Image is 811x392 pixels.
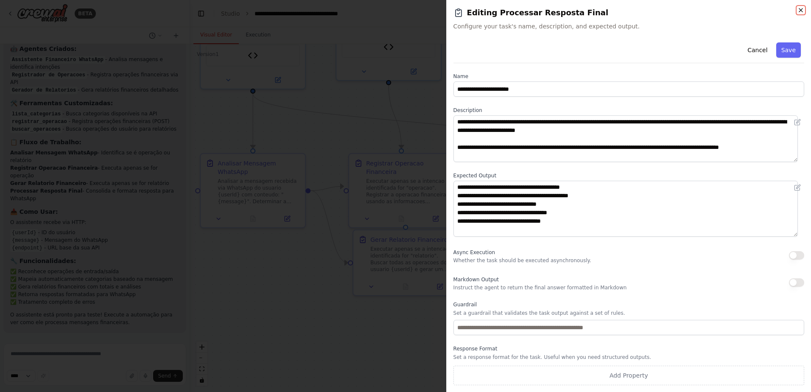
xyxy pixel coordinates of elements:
span: Markdown Output [453,277,499,283]
label: Response Format [453,345,804,352]
label: Description [453,107,804,114]
p: Whether the task should be executed asynchronously. [453,257,591,264]
button: Add Property [453,366,804,385]
h2: Editing Processar Resposta Final [453,7,804,19]
button: Save [776,42,801,58]
span: Configure your task's name, description, and expected output. [453,22,804,31]
p: Set a response format for the task. Useful when you need structured outputs. [453,354,804,361]
button: Cancel [742,42,772,58]
span: Async Execution [453,249,495,255]
label: Guardrail [453,301,804,308]
label: Expected Output [453,172,804,179]
label: Name [453,73,804,80]
p: Instruct the agent to return the final answer formatted in Markdown [453,284,627,291]
button: Open in editor [792,182,803,193]
p: Set a guardrail that validates the task output against a set of rules. [453,310,804,316]
button: Open in editor [792,117,803,127]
